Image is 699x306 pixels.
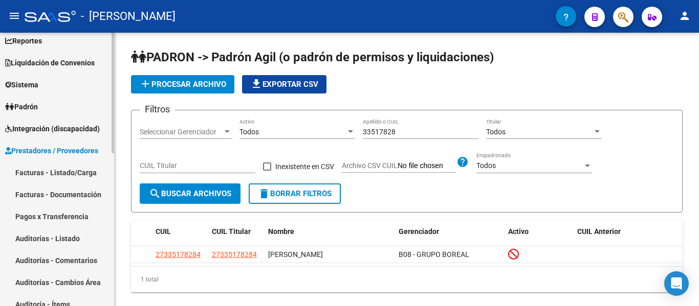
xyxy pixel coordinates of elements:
[5,35,42,46] span: Reportes
[268,250,323,258] span: [PERSON_NAME]
[208,221,264,243] datatable-header-cell: CUIL Titular
[5,101,38,112] span: Padrón
[342,161,398,170] span: Archivo CSV CUIL
[8,10,20,22] mat-icon: menu
[5,145,98,156] span: Prestadores / Proveedores
[139,78,151,90] mat-icon: add
[664,271,689,296] div: Open Intercom Messenger
[5,123,100,134] span: Integración (discapacidad)
[131,75,234,93] button: Procesar archivo
[275,160,334,173] span: Inexistente en CSV
[577,227,621,236] span: CUIL Anterior
[398,161,456,171] input: Archivo CSV CUIL
[679,10,691,22] mat-icon: person
[81,5,176,28] span: - [PERSON_NAME]
[212,227,251,236] span: CUIL Titular
[264,221,395,243] datatable-header-cell: Nombre
[258,189,332,198] span: Borrar Filtros
[156,227,171,236] span: CUIL
[149,189,231,198] span: Buscar Archivos
[140,102,175,116] h3: Filtros
[250,80,318,89] span: Exportar CSV
[508,227,529,236] span: Activo
[250,78,263,90] mat-icon: file_download
[149,187,161,200] mat-icon: search
[139,80,226,89] span: Procesar archivo
[456,156,469,168] mat-icon: help
[395,221,505,243] datatable-header-cell: Gerenciador
[151,221,208,243] datatable-header-cell: CUIL
[268,227,294,236] span: Nombre
[249,183,341,204] button: Borrar Filtros
[131,267,683,292] div: 1 total
[399,250,469,258] span: B08 - GRUPO BOREAL
[242,75,326,93] button: Exportar CSV
[239,128,259,136] span: Todos
[258,187,270,200] mat-icon: delete
[573,221,683,243] datatable-header-cell: CUIL Anterior
[212,250,257,258] span: 27335178284
[504,221,573,243] datatable-header-cell: Activo
[156,250,201,258] span: 27335178284
[140,183,241,204] button: Buscar Archivos
[399,227,439,236] span: Gerenciador
[5,79,38,90] span: Sistema
[476,161,496,170] span: Todos
[5,57,95,68] span: Liquidación de Convenios
[131,50,494,64] span: PADRON -> Padrón Agil (o padrón de permisos y liquidaciones)
[486,128,506,136] span: Todos
[140,128,223,136] span: Seleccionar Gerenciador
